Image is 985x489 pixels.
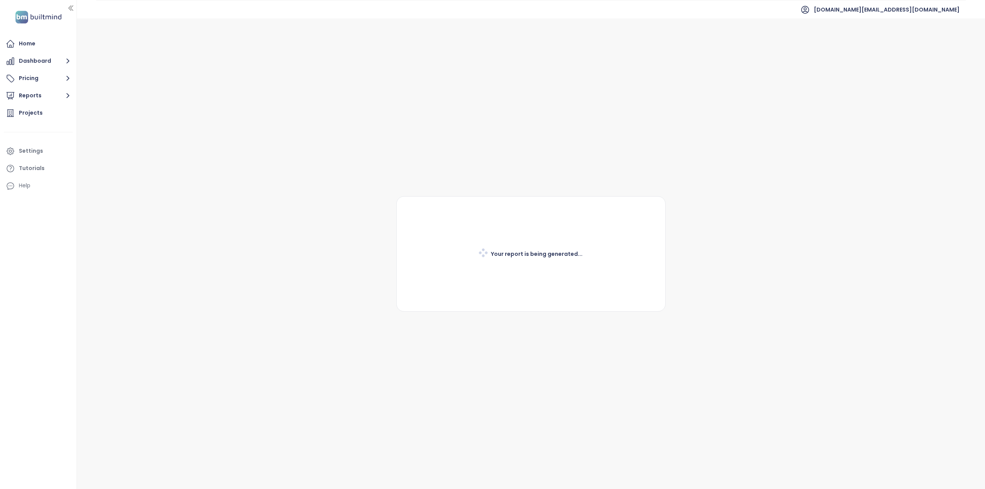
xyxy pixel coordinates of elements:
[491,250,583,258] span: Your report is being generated...
[19,39,35,48] div: Home
[19,146,43,156] div: Settings
[4,53,73,69] button: Dashboard
[4,144,73,159] a: Settings
[4,105,73,121] a: Projects
[19,164,45,173] div: Tutorials
[4,178,73,194] div: Help
[4,161,73,176] a: Tutorials
[13,9,64,25] img: logo
[4,36,73,52] a: Home
[4,88,73,103] button: Reports
[814,0,960,19] span: [DOMAIN_NAME][EMAIL_ADDRESS][DOMAIN_NAME]
[19,108,43,118] div: Projects
[19,181,30,190] div: Help
[4,71,73,86] button: Pricing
